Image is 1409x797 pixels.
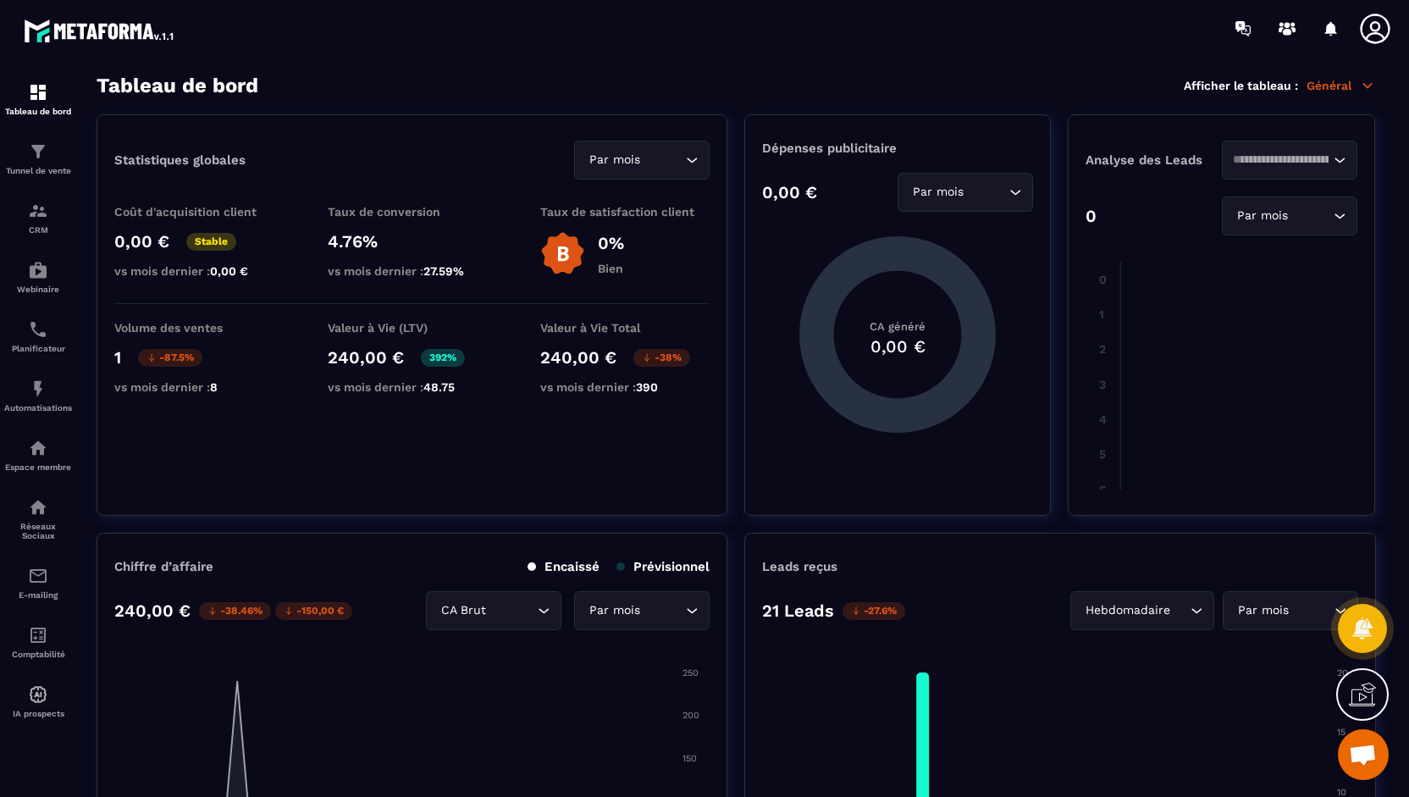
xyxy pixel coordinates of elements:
[28,625,48,645] img: accountant
[1222,196,1357,235] div: Search for option
[1292,601,1330,620] input: Search for option
[4,462,72,472] p: Espace membre
[1099,412,1107,426] tspan: 4
[1338,729,1389,780] a: Ouvrir le chat
[762,182,817,202] p: 0,00 €
[275,602,352,620] p: -150,00 €
[1099,483,1107,496] tspan: 6
[1222,141,1358,180] div: Search for option
[28,566,48,586] img: email
[762,601,834,621] p: 21 Leads
[1086,206,1097,226] p: 0
[1223,591,1358,630] div: Search for option
[328,321,497,335] p: Valeur à Vie (LTV)
[138,349,202,367] p: -87.5%
[1184,79,1298,92] p: Afficher le tableau :
[4,107,72,116] p: Tableau de bord
[644,601,682,620] input: Search for option
[1174,601,1186,620] input: Search for option
[1337,727,1345,738] tspan: 15
[114,205,284,219] p: Coût d'acquisition client
[762,141,1033,156] p: Dépenses publicitaire
[489,601,533,620] input: Search for option
[636,380,658,394] span: 390
[1099,307,1104,321] tspan: 1
[898,173,1033,212] div: Search for option
[540,205,710,219] p: Taux de satisfaction client
[28,201,48,221] img: formation
[423,264,464,278] span: 27.59%
[540,380,710,394] p: vs mois dernier :
[199,602,271,620] p: -38.46%
[24,15,176,46] img: logo
[1291,207,1329,225] input: Search for option
[574,591,710,630] div: Search for option
[682,753,697,764] tspan: 150
[1086,152,1222,168] p: Analyse des Leads
[1099,273,1107,286] tspan: 0
[4,225,72,235] p: CRM
[540,347,616,368] p: 240,00 €
[4,612,72,672] a: accountantaccountantComptabilité
[4,247,72,307] a: automationsautomationsWebinaire
[4,307,72,366] a: schedulerschedulerPlanificateur
[528,559,600,574] p: Encaissé
[540,231,585,276] img: b-badge-o.b3b20ee6.svg
[114,152,246,168] p: Statistiques globales
[1233,207,1291,225] span: Par mois
[4,709,72,718] p: IA prospects
[4,590,72,600] p: E-mailing
[682,667,699,678] tspan: 250
[4,403,72,412] p: Automatisations
[114,380,284,394] p: vs mois dernier :
[682,710,699,721] tspan: 200
[4,553,72,612] a: emailemailE-mailing
[967,183,1005,202] input: Search for option
[1234,601,1292,620] span: Par mois
[1337,667,1348,678] tspan: 20
[4,188,72,247] a: formationformationCRM
[28,438,48,458] img: automations
[585,601,644,620] span: Par mois
[574,141,710,180] div: Search for option
[328,347,404,368] p: 240,00 €
[4,344,72,353] p: Planificateur
[644,151,682,169] input: Search for option
[437,601,489,620] span: CA Brut
[598,233,624,253] p: 0%
[28,141,48,162] img: formation
[540,321,710,335] p: Valeur à Vie Total
[1099,447,1106,461] tspan: 5
[210,380,218,394] span: 8
[28,319,48,340] img: scheduler
[4,425,72,484] a: automationsautomationsEspace membre
[210,264,248,278] span: 0,00 €
[4,129,72,188] a: formationformationTunnel de vente
[28,497,48,517] img: social-network
[1081,601,1174,620] span: Hebdomadaire
[114,321,284,335] p: Volume des ventes
[328,205,497,219] p: Taux de conversion
[114,264,284,278] p: vs mois dernier :
[633,349,690,367] p: -38%
[328,231,497,252] p: 4.76%
[423,380,455,394] span: 48.75
[598,262,624,275] p: Bien
[28,260,48,280] img: automations
[28,684,48,705] img: automations
[4,69,72,129] a: formationformationTableau de bord
[909,183,967,202] span: Par mois
[1307,78,1375,93] p: Général
[328,380,497,394] p: vs mois dernier :
[4,285,72,294] p: Webinaire
[4,650,72,659] p: Comptabilité
[186,233,236,251] p: Stable
[28,82,48,102] img: formation
[426,591,561,630] div: Search for option
[114,559,213,574] p: Chiffre d’affaire
[616,559,710,574] p: Prévisionnel
[585,151,644,169] span: Par mois
[4,484,72,553] a: social-networksocial-networkRéseaux Sociaux
[1070,591,1214,630] div: Search for option
[328,264,497,278] p: vs mois dernier :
